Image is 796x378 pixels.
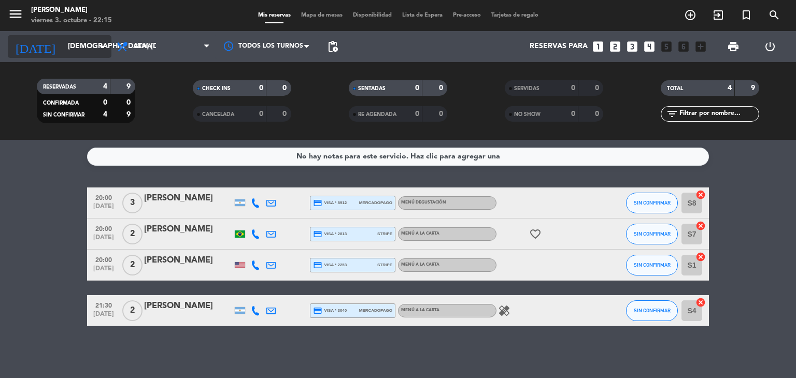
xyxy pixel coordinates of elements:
span: MENÚ A LA CARTA [401,231,439,236]
i: healing [498,304,510,317]
i: credit_card [313,260,322,270]
span: Disponibilidad [348,12,397,18]
span: Mis reservas [253,12,296,18]
span: visa * 2813 [313,229,347,239]
span: Lista de Espera [397,12,448,18]
div: [PERSON_NAME] [31,5,112,16]
span: MENÚ DEGUSTACIÓN [401,200,446,205]
span: visa * 8912 [313,198,347,208]
span: Pre-acceso [448,12,486,18]
i: cancel [695,297,706,308]
i: looks_one [591,40,605,53]
span: SIN CONFIRMAR [634,262,671,268]
div: viernes 3. octubre - 22:15 [31,16,112,26]
i: credit_card [313,306,322,315]
span: SIN CONFIRMAR [634,308,671,313]
strong: 0 [595,110,601,118]
strong: 0 [595,84,601,92]
span: 20:00 [91,222,117,234]
i: credit_card [313,198,322,208]
i: looks_5 [660,40,673,53]
span: 20:00 [91,191,117,203]
strong: 0 [259,84,263,92]
i: exit_to_app [712,9,724,21]
span: Mapa de mesas [296,12,348,18]
i: looks_two [608,40,622,53]
span: mercadopago [359,199,392,206]
i: cancel [695,221,706,231]
strong: 0 [415,110,419,118]
span: SENTADAS [358,86,386,91]
i: add_box [694,40,707,53]
i: looks_6 [677,40,690,53]
span: [DATE] [91,234,117,246]
span: MENÚ A LA CARTA [401,308,439,312]
span: 20:00 [91,253,117,265]
span: mercadopago [359,307,392,314]
strong: 0 [415,84,419,92]
strong: 9 [126,111,133,118]
span: RE AGENDADA [358,112,396,117]
span: CANCELADA [202,112,234,117]
span: pending_actions [326,40,339,53]
span: 21:30 [91,299,117,311]
i: arrow_drop_down [96,40,109,53]
strong: 0 [571,84,575,92]
span: CONFIRMADA [43,100,79,106]
div: [PERSON_NAME] [144,299,232,313]
span: Reservas para [530,42,588,51]
span: SERVIDAS [514,86,539,91]
div: [PERSON_NAME] [144,254,232,267]
span: print [727,40,740,53]
span: SIN CONFIRMAR [634,200,671,206]
span: CHECK INS [202,86,231,91]
i: power_settings_new [764,40,776,53]
span: stripe [377,230,392,237]
span: stripe [377,261,392,268]
span: TOTAL [667,86,683,91]
div: [PERSON_NAME] [144,223,232,236]
strong: 4 [103,111,107,118]
span: [DATE] [91,265,117,277]
strong: 0 [126,99,133,106]
span: 3 [122,193,143,213]
span: 2 [122,255,143,275]
input: Filtrar por nombre... [678,108,759,120]
i: credit_card [313,229,322,239]
i: favorite_border [529,228,542,240]
strong: 9 [751,84,757,92]
i: filter_list [666,108,678,120]
i: add_circle_outline [684,9,696,21]
i: cancel [695,190,706,200]
strong: 4 [103,83,107,90]
i: looks_3 [626,40,639,53]
span: SIN CONFIRMAR [43,112,84,118]
i: [DATE] [8,35,63,58]
strong: 0 [571,110,575,118]
i: cancel [695,252,706,262]
span: 2 [122,224,143,244]
strong: 0 [282,84,289,92]
strong: 0 [259,110,263,118]
strong: 0 [439,110,445,118]
i: menu [8,6,23,22]
i: search [768,9,780,21]
div: [PERSON_NAME] [144,192,232,205]
div: LOG OUT [751,31,788,62]
span: NO SHOW [514,112,541,117]
strong: 0 [103,99,107,106]
span: [DATE] [91,203,117,215]
span: visa * 3040 [313,306,347,315]
strong: 0 [439,84,445,92]
strong: 0 [282,110,289,118]
strong: 9 [126,83,133,90]
span: MENÚ A LA CARTA [401,263,439,267]
span: [DATE] [91,311,117,323]
i: looks_4 [643,40,656,53]
div: No hay notas para este servicio. Haz clic para agregar una [296,151,500,163]
i: turned_in_not [740,9,752,21]
span: Cena [134,43,152,50]
span: Tarjetas de regalo [486,12,544,18]
span: 2 [122,300,143,321]
span: visa * 2253 [313,260,347,270]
